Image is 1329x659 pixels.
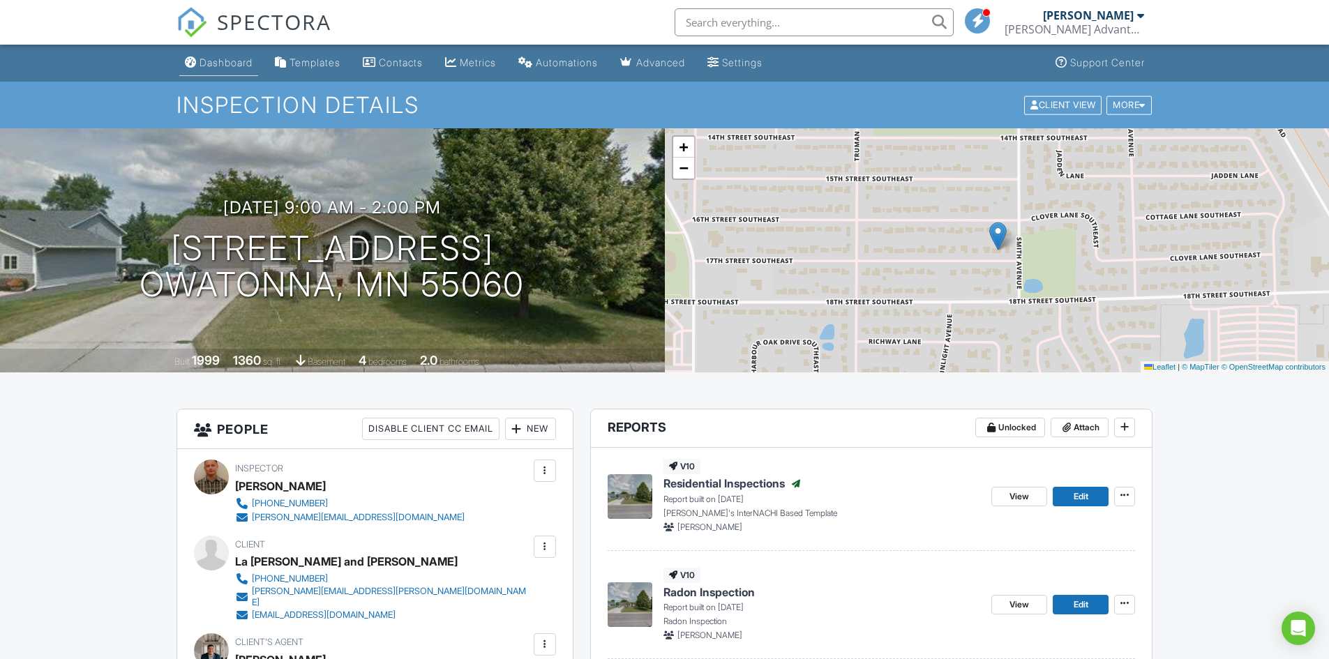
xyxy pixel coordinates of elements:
[440,50,502,76] a: Metrics
[673,158,694,179] a: Zoom out
[357,50,428,76] a: Contacts
[235,463,283,474] span: Inspector
[1050,50,1150,76] a: Support Center
[177,7,207,38] img: The Best Home Inspection Software - Spectora
[1005,22,1144,36] div: Willis Advantage Home Inspections
[1144,363,1176,371] a: Leaflet
[679,159,688,176] span: −
[1178,363,1180,371] span: |
[513,50,603,76] a: Automations (Basic)
[252,498,328,509] div: [PHONE_NUMBER]
[217,7,331,36] span: SPECTORA
[140,230,525,304] h1: [STREET_ADDRESS] Owatonna, MN 55060
[235,476,326,497] div: [PERSON_NAME]
[223,198,441,217] h3: [DATE] 9:00 am - 2:00 pm
[177,409,573,449] h3: People
[177,19,331,48] a: SPECTORA
[233,353,261,368] div: 1360
[368,356,407,367] span: bedrooms
[673,137,694,158] a: Zoom in
[1070,56,1145,68] div: Support Center
[235,586,530,608] a: [PERSON_NAME][EMAIL_ADDRESS][PERSON_NAME][DOMAIN_NAME]
[290,56,340,68] div: Templates
[269,50,346,76] a: Templates
[420,353,437,368] div: 2.0
[636,56,685,68] div: Advanced
[200,56,253,68] div: Dashboard
[505,418,556,440] div: New
[1106,96,1152,114] div: More
[263,356,283,367] span: sq. ft.
[379,56,423,68] div: Contacts
[1182,363,1219,371] a: © MapTiler
[235,572,530,586] a: [PHONE_NUMBER]
[1043,8,1134,22] div: [PERSON_NAME]
[192,353,220,368] div: 1999
[536,56,598,68] div: Automations
[235,551,458,572] div: La [PERSON_NAME] and [PERSON_NAME]
[252,586,530,608] div: [PERSON_NAME][EMAIL_ADDRESS][PERSON_NAME][DOMAIN_NAME]
[722,56,763,68] div: Settings
[1282,612,1315,645] div: Open Intercom Messenger
[460,56,496,68] div: Metrics
[702,50,768,76] a: Settings
[675,8,954,36] input: Search everything...
[615,50,691,76] a: Advanced
[1222,363,1326,371] a: © OpenStreetMap contributors
[235,637,303,647] span: Client's Agent
[362,418,500,440] div: Disable Client CC Email
[252,609,396,621] div: [EMAIL_ADDRESS][DOMAIN_NAME]
[359,353,366,368] div: 4
[235,539,265,550] span: Client
[252,512,465,523] div: [PERSON_NAME][EMAIL_ADDRESS][DOMAIN_NAME]
[235,608,530,622] a: [EMAIL_ADDRESS][DOMAIN_NAME]
[1023,99,1105,109] a: Client View
[679,138,688,156] span: +
[174,356,190,367] span: Built
[235,497,465,510] a: [PHONE_NUMBER]
[252,573,328,584] div: [PHONE_NUMBER]
[177,93,1153,117] h1: Inspection Details
[235,510,465,524] a: [PERSON_NAME][EMAIL_ADDRESS][DOMAIN_NAME]
[179,50,258,76] a: Dashboard
[440,356,479,367] span: bathrooms
[308,356,345,367] span: basement
[1024,96,1102,114] div: Client View
[989,222,1007,250] img: Marker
